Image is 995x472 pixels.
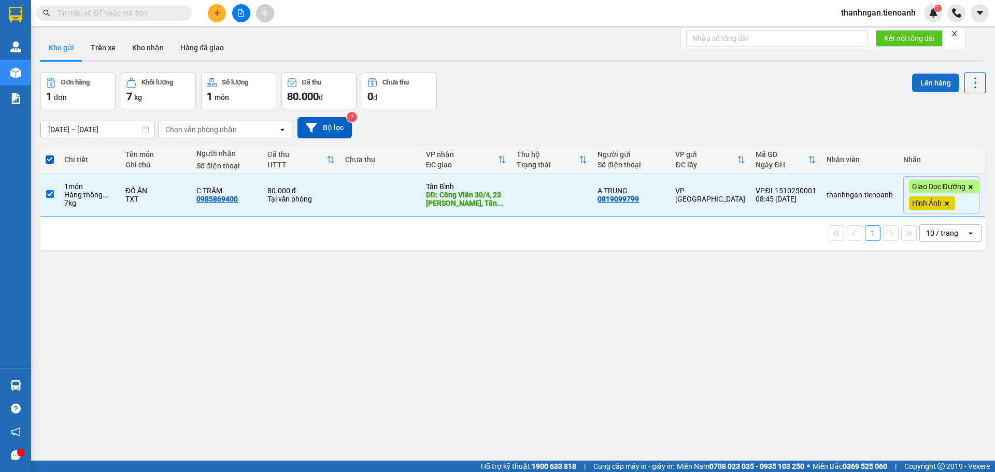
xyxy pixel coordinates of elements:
sup: 2 [347,112,357,122]
span: Miền Bắc [813,461,887,472]
img: phone-icon [952,8,961,18]
button: Trên xe [82,35,124,60]
strong: Nhận: [15,75,131,131]
input: Select a date range. [41,121,154,138]
span: thanhngan.tienoanh - In: [51,50,129,68]
span: caret-down [975,8,985,18]
div: Người gửi [598,150,665,159]
button: Kết nối tổng đài [876,30,943,47]
span: VP [GEOGRAPHIC_DATA] [51,6,151,28]
strong: 0369 525 060 [843,462,887,470]
button: 1 [865,225,880,241]
div: Ghi chú [125,161,186,169]
span: Hỗ trợ kỹ thuật: [481,461,576,472]
button: plus [208,4,226,22]
th: Toggle SortBy [421,146,511,174]
div: 0819099799 [598,195,639,203]
strong: 0708 023 035 - 0935 103 250 [709,462,804,470]
span: đơn [54,93,67,102]
button: caret-down [971,4,989,22]
span: | [584,461,586,472]
span: kg [134,93,142,102]
span: 1 [46,90,52,103]
span: copyright [937,463,945,470]
span: đ [373,93,377,102]
div: C TRÂM [196,187,257,195]
div: Tân Bình [426,182,506,191]
span: | [895,461,897,472]
button: Đã thu80.000đ [281,72,357,109]
div: ĐC giao [426,161,498,169]
span: question-circle [11,404,21,413]
img: logo-vxr [9,7,22,22]
div: A TRUNG [598,187,665,195]
img: warehouse-icon [10,380,21,391]
div: Chưa thu [345,155,416,164]
strong: 1900 633 818 [532,462,576,470]
div: Tên món [125,150,186,159]
span: search [43,9,50,17]
div: Số điện thoại [196,162,257,170]
div: VP [GEOGRAPHIC_DATA] [675,187,745,203]
span: 1 [936,5,940,12]
div: 1 món [64,182,115,191]
span: 1 [207,90,212,103]
div: Đã thu [302,79,321,86]
span: Cung cấp máy in - giấy in: [593,461,674,472]
span: Gửi: [51,6,151,28]
button: Khối lượng7kg [121,72,196,109]
span: ⚪️ [807,464,810,468]
img: warehouse-icon [10,67,21,78]
div: Ngày ĐH [756,161,807,169]
span: 7 [126,90,132,103]
input: Tìm tên, số ĐT hoặc mã đơn [57,7,179,19]
div: Chưa thu [382,79,409,86]
div: Nhân viên [827,155,893,164]
div: 80.000 đ [267,187,335,195]
img: icon-new-feature [929,8,938,18]
div: HTTT [267,161,326,169]
img: warehouse-icon [10,41,21,52]
span: aim [261,9,268,17]
div: Chi tiết [64,155,115,164]
span: plus [214,9,221,17]
span: message [11,450,21,460]
span: notification [11,427,21,437]
span: thanhngan.tienoanh [833,6,924,19]
svg: open [278,125,287,134]
div: 10 / trang [926,228,958,238]
span: Miền Nam [677,461,804,472]
div: Đơn hàng [61,79,90,86]
button: Số lượng1món [201,72,276,109]
button: Lên hàng [912,74,959,92]
div: DĐ: Công Viên 30/4, 23 Nguyễn Ái Quốc, Tân Biên, Thành phố Biên Hòa, Đồng Nai [426,191,506,207]
div: 7 kg [64,199,115,207]
div: Hàng thông thường [64,191,115,199]
span: VPĐL1510250001 - [51,41,129,68]
div: Trạng thái [517,161,579,169]
span: 0 [367,90,373,103]
th: Toggle SortBy [670,146,750,174]
div: Đã thu [267,150,326,159]
div: 0985869400 [196,195,238,203]
button: Đơn hàng1đơn [40,72,116,109]
div: Nhãn [903,155,979,164]
button: aim [256,4,274,22]
span: ... [497,199,503,207]
button: Hàng đã giao [172,35,232,60]
div: ĐỒ ĂN [125,187,186,195]
div: Số điện thoại [598,161,665,169]
div: Số lượng [222,79,248,86]
span: 80.000 [287,90,319,103]
th: Toggle SortBy [511,146,592,174]
span: Hình Ảnh [912,198,942,208]
button: file-add [232,4,250,22]
div: ĐC lấy [675,161,737,169]
span: file-add [237,9,245,17]
span: close [951,30,958,37]
span: ... [103,191,109,199]
th: Toggle SortBy [262,146,340,174]
div: thanhngan.tienoanh [827,191,893,199]
img: solution-icon [10,93,21,104]
span: Kết nối tổng đài [884,33,934,44]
